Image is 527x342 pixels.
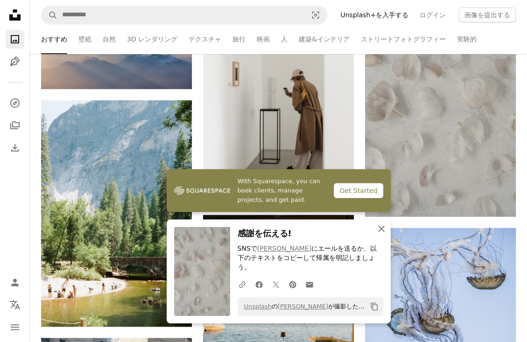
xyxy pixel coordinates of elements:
[127,24,177,54] a: 3D レンダリング
[6,116,24,135] a: コレクション
[6,94,24,112] a: 探す
[238,177,327,205] span: With Squarespace, you can book clients, manage projects, and get paid.
[78,24,91,54] a: 壁紙
[238,227,383,240] h3: 感謝を伝える!
[365,99,516,108] a: にんにくのクローブと皮をテクスチャーのある表面に散らばる
[238,244,383,272] p: SNSで にエールを送るか、以下のテキストをコピーして帰属を明記しましょう。
[189,24,221,54] a: テクスチャ
[239,299,366,314] span: の が撮影した写真
[232,24,246,54] a: 旅行
[304,6,327,24] button: ビジュアル検索
[459,7,516,22] button: 画像を提出する
[365,324,516,332] a: 数匹のクラゲが青い海の中を優雅に漂っています。
[41,100,192,326] img: 石橋のある川沿いでくつろぐ人々
[6,6,24,26] a: ホーム — Unsplash
[278,303,328,310] a: [PERSON_NAME]
[251,275,267,294] a: Facebookでシェアする
[6,138,24,157] a: ダウンロード履歴
[6,273,24,292] a: ログイン / 登録する
[42,6,57,24] button: Unsplashで検索する
[244,303,272,310] a: Unsplash
[167,169,391,212] a: With Squarespace, you can book clients, manage projects, and get paid.Get Started
[457,24,477,54] a: 実験的
[361,24,446,54] a: ストリートフォトグラフィー
[257,245,311,252] a: [PERSON_NAME]
[6,30,24,48] a: 写真
[301,275,318,294] a: Eメールでシェアする
[281,24,288,54] a: 人
[299,24,350,54] a: 建築&インテリア
[267,275,284,294] a: Twitterでシェアする
[6,318,24,336] button: メニュー
[6,52,24,71] a: イラスト
[41,6,327,24] form: サイト内でビジュアルを探す
[41,209,192,217] a: 石橋のある川沿いでくつろぐ人々
[203,323,354,332] a: 水辺のテーブルに椅子2脚
[335,7,414,22] a: Unsplash+を入手する
[103,24,116,54] a: 自然
[174,184,230,198] img: file-1747939142011-51e5cc87e3c9
[284,275,301,294] a: Pinterestでシェアする
[414,7,451,22] a: ログイン
[203,86,354,95] a: スマートフォンでギャラリーでアートを鑑賞する人。
[257,24,270,54] a: 映画
[366,299,382,315] button: クリップボードにコピーする
[6,295,24,314] button: 言語
[334,183,383,198] div: Get Started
